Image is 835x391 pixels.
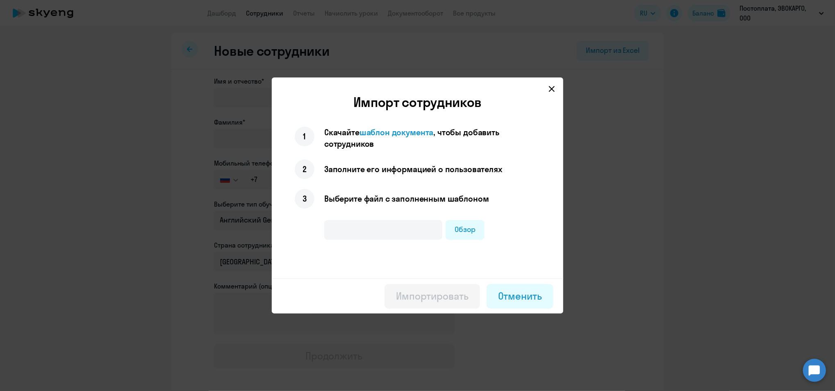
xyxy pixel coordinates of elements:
div: Импортировать [396,289,469,302]
button: Импортировать [385,284,480,309]
p: Заполните его информацией о пользователях [324,164,502,175]
span: шаблон документа [359,127,434,137]
button: Отменить [487,284,553,309]
div: 3 [295,189,314,209]
p: Выберите файл с заполненным шаблоном [324,193,489,205]
div: 2 [295,159,314,179]
div: 1 [295,127,314,146]
label: Обзор [446,220,485,240]
span: Скачайте [324,127,359,137]
h2: Импорт сотрудников [278,94,557,110]
div: Отменить [498,289,542,302]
